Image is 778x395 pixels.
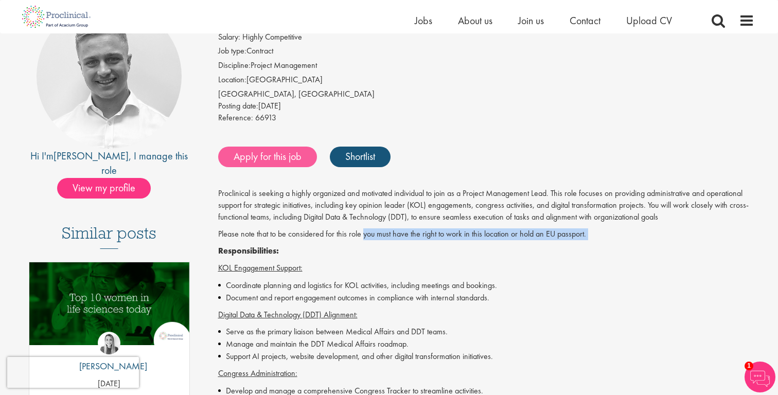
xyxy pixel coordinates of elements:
[218,60,755,74] li: Project Management
[24,149,195,178] div: Hi I'm , I manage this role
[218,112,253,124] label: Reference:
[37,4,182,149] img: imeage of recruiter Joshua Bye
[29,262,189,353] a: Link to a post
[218,74,246,86] label: Location:
[415,14,432,27] a: Jobs
[458,14,492,27] a: About us
[218,326,755,338] li: Serve as the primary liaison between Medical Affairs and DDT teams.
[218,368,297,379] span: Congress Administration:
[218,245,279,256] strong: Responsibilities:
[72,332,147,378] a: Hannah Burke [PERSON_NAME]
[218,100,258,111] span: Posting date:
[218,338,755,350] li: Manage and maintain the DDT Medical Affairs roadmap.
[218,262,303,273] span: KOL Engagement Support:
[218,88,755,100] div: [GEOGRAPHIC_DATA], [GEOGRAPHIC_DATA]
[7,357,139,388] iframe: reCAPTCHA
[570,14,600,27] a: Contact
[218,147,317,167] a: Apply for this job
[745,362,753,370] span: 1
[218,45,246,57] label: Job type:
[218,279,755,292] li: Coordinate planning and logistics for KOL activities, including meetings and bookings.
[29,262,189,345] img: Top 10 women in life sciences today
[255,112,276,123] span: 66913
[218,350,755,363] li: Support AI projects, website development, and other digital transformation initiatives.
[745,362,775,392] img: Chatbot
[218,74,755,88] li: [GEOGRAPHIC_DATA]
[218,188,755,223] p: Proclinical is seeking a highly organized and motivated individual to join as a Project Managemen...
[54,149,129,163] a: [PERSON_NAME]
[57,180,161,193] a: View my profile
[218,228,755,240] p: Please note that to be considered for this role you must have the right to work in this location ...
[218,60,251,71] label: Discipline:
[218,45,755,60] li: Contract
[330,147,391,167] a: Shortlist
[626,14,672,27] a: Upload CV
[242,31,302,42] span: Highly Competitive
[218,100,755,112] div: [DATE]
[218,292,755,304] li: Document and report engagement outcomes in compliance with internal standards.
[62,224,156,249] h3: Similar posts
[518,14,544,27] a: Join us
[218,31,240,43] label: Salary:
[57,178,151,199] span: View my profile
[218,309,358,320] span: Digital Data & Technology (DDT) Alignment:
[98,332,120,354] img: Hannah Burke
